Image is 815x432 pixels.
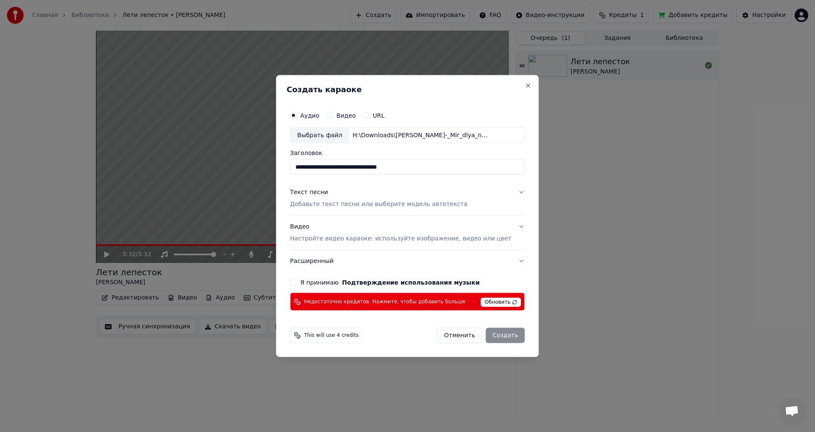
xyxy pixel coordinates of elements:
div: Видео [290,223,511,243]
div: Текст песни [290,188,328,197]
span: Недостаточно кредитов. Нажмите, чтобы добавить больше [304,298,465,305]
span: This will use 4 credits [304,332,359,339]
button: Я принимаю [342,280,480,285]
span: Обновить [481,298,521,307]
label: Я принимаю [300,280,480,285]
label: Заголовок [290,150,525,156]
label: Аудио [300,112,319,118]
p: Настройте видео караоке: используйте изображение, видео или цвет [290,234,511,243]
div: Выбрать файл [290,127,349,143]
button: Текст песниДобавьте текст песни или выберите модель автотекста [290,181,525,215]
label: Видео [336,112,356,118]
p: Добавьте текст песни или выберите модель автотекста [290,200,467,209]
div: H:\Downloads\[PERSON_NAME]-_Mir_dlya_nas_79342339.mp3 [349,131,493,139]
h2: Создать караоке [287,85,528,93]
button: ВидеоНастройте видео караоке: используйте изображение, видео или цвет [290,216,525,250]
button: Отменить [437,328,482,343]
label: URL [373,112,385,118]
button: Расширенный [290,250,525,272]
